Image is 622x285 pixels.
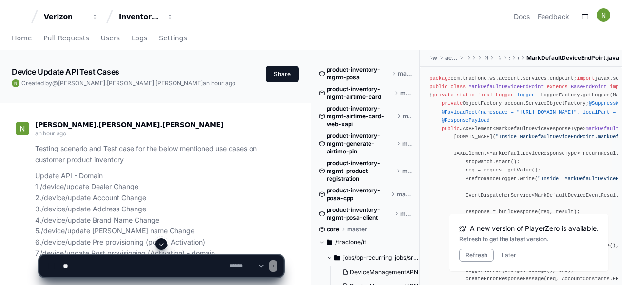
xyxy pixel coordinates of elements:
div: Inventory Management [119,12,161,21]
span: account [500,54,501,62]
div: Refresh to get the latest version. [459,235,599,243]
span: an hour ago [35,130,66,137]
span: tracfone [487,54,488,62]
span: private [442,100,463,106]
a: Pull Requests [43,27,89,50]
span: @ResponsePayload [442,117,490,123]
button: Inventory Management [115,8,177,25]
span: core [327,226,339,233]
span: master [402,167,412,175]
span: web-services [432,54,438,62]
span: MarkDefaultDeviceEndPoint.java [526,54,619,62]
span: product-inventory-mgmt-generate-airtime-pin [327,132,394,155]
span: an hour ago [203,79,235,87]
span: @ [52,79,58,87]
span: BaseEndPoint [571,84,607,90]
span: Created by [21,79,235,87]
span: master [398,70,412,77]
span: product-inventory-mgmt-posa [327,66,390,81]
span: Home [12,35,32,41]
span: [PERSON_NAME].[PERSON_NAME].[PERSON_NAME] [58,79,203,87]
span: endpoint [518,54,519,62]
span: A new version of PlayerZero is available. [470,224,599,233]
span: final [478,92,493,98]
span: Settings [159,35,187,41]
p: Update API - Domain 1./device/update Dealer Change 2./device/update Account Change 3./device/upda... [35,171,283,259]
span: Logs [132,35,147,41]
button: Refresh [459,249,494,262]
button: Later [502,251,516,259]
span: master [347,226,367,233]
span: private [433,92,454,98]
span: product-inventory-mgmt-posa-client [327,206,392,222]
a: Logs [132,27,147,50]
span: master [403,113,412,120]
span: Pull Requests [43,35,89,41]
span: product-inventory-mgmt-airtime-card-web-xapi [327,105,395,128]
span: product-inventory-mgmt-airtime-card [327,85,392,101]
span: [PERSON_NAME].[PERSON_NAME].[PERSON_NAME] [35,121,224,129]
span: services [509,54,510,62]
p: Testing scenario and Test case for the below mentioned use cases on customer product inventory [35,143,283,166]
span: Logger [496,92,514,98]
iframe: Open customer support [591,253,617,279]
button: Share [266,66,299,82]
span: product-inventory-posa-cpp [327,187,389,202]
button: Verizon [40,8,102,25]
a: Users [101,27,120,50]
img: ACg8ocIiWXJC7lEGJNqNt4FHmPVymFM05ITMeS-frqobA_m8IZ6TxA=s96-c [597,8,610,22]
span: product-inventory-mgmt-product-registration [327,159,394,183]
span: master [400,89,412,97]
span: static [457,92,475,98]
span: Users [101,35,120,41]
span: = [538,92,541,98]
span: master [397,190,412,198]
span: import [577,76,595,81]
span: master [400,210,413,218]
span: package [429,76,450,81]
span: extends [547,84,568,90]
button: Feedback [538,12,569,21]
span: public [429,84,447,90]
span: master [402,140,412,148]
span: account-web-services [445,54,457,62]
span: logger [517,92,535,98]
img: ACg8ocIiWXJC7lEGJNqNt4FHmPVymFM05ITMeS-frqobA_m8IZ6TxA=s96-c [12,79,19,87]
div: Verizon [44,12,86,21]
a: Docs [514,12,530,21]
a: Home [12,27,32,50]
svg: Directory [327,236,332,248]
span: public [442,126,460,132]
span: MarkDefaultDeviceEndPoint [468,84,544,90]
img: ACg8ocIiWXJC7lEGJNqNt4FHmPVymFM05ITMeS-frqobA_m8IZ6TxA=s96-c [16,122,29,135]
button: /tracfone/it [319,234,412,250]
app-text-character-animate: Device Update API Test Cases [12,67,119,76]
a: Settings [159,27,187,50]
span: class [450,84,466,90]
